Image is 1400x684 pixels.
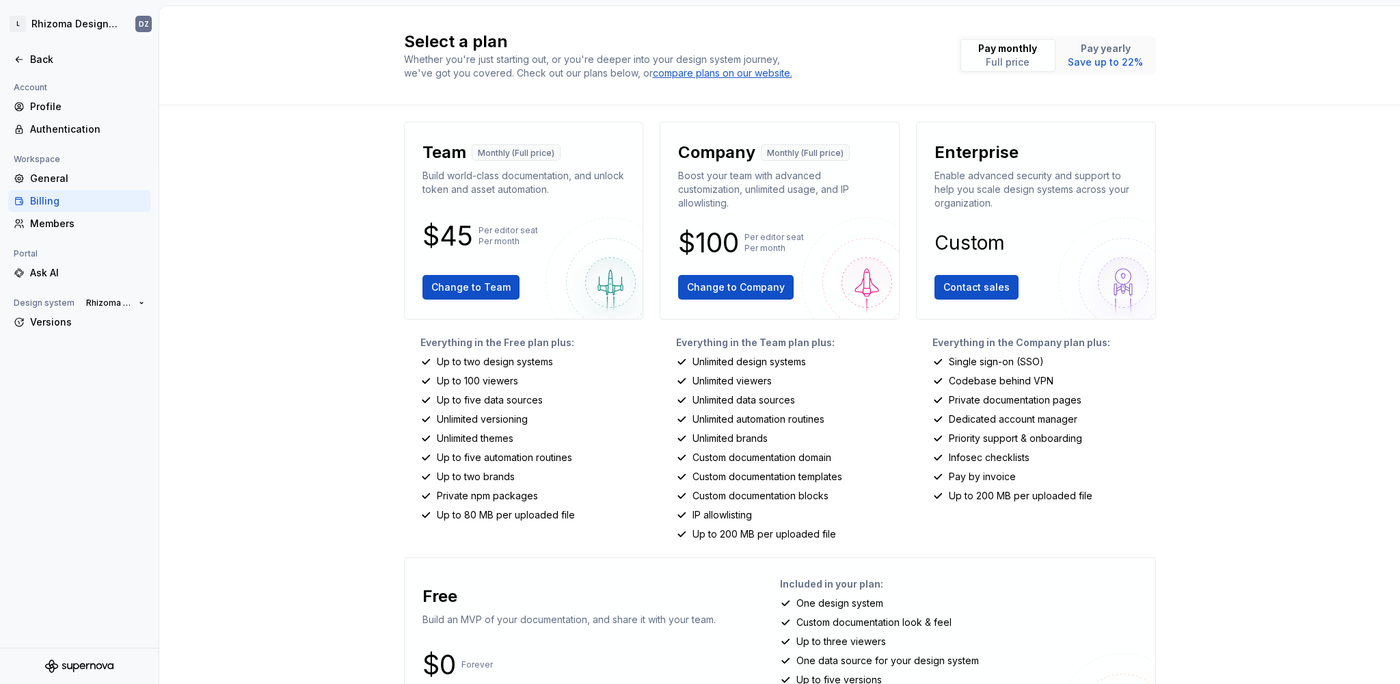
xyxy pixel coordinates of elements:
[978,42,1037,55] p: Pay monthly
[8,96,150,118] a: Profile
[744,232,804,254] p: Per editor seat Per month
[949,489,1092,503] p: Up to 200 MB per uploaded file
[8,190,150,212] a: Billing
[780,577,1144,591] p: Included in your plan:
[692,374,772,388] p: Unlimited viewers
[422,586,457,607] p: Free
[943,280,1010,294] span: Contact sales
[796,654,979,668] p: One data source for your design system
[8,295,80,311] div: Design system
[796,596,883,610] p: One design system
[692,451,831,464] p: Custom documentation domain
[934,169,1137,210] p: Enable advanced security and support to help you scale design systems across your organization.
[678,275,794,300] button: Change to Company
[431,280,511,294] span: Change to Team
[949,393,1081,407] p: Private documentation pages
[767,148,844,159] p: Monthly (Full price)
[437,508,575,522] p: Up to 80 MB per uploaded file
[30,266,145,280] div: Ask AI
[692,355,806,369] p: Unlimited design systems
[692,527,836,541] p: Up to 200 MB per uploaded file
[692,432,768,445] p: Unlimited brands
[30,194,145,208] div: Billing
[437,470,515,484] p: Up to two brands
[422,142,466,163] p: Team
[692,412,824,426] p: Unlimited automation routines
[422,657,456,673] p: $0
[461,659,493,670] p: Forever
[8,151,66,168] div: Workspace
[30,172,145,185] div: General
[10,16,26,32] div: L
[1068,55,1143,69] p: Save up to 22%
[934,235,1005,251] p: Custom
[8,118,150,140] a: Authentication
[422,613,716,627] p: Build an MVP of your documentation, and share it with your team.
[1058,39,1153,72] button: Pay yearlySave up to 22%
[437,432,513,445] p: Unlimited themes
[796,635,886,648] p: Up to three viewers
[653,66,792,80] a: compare plans on our website.
[949,470,1016,484] p: Pay by invoice
[139,18,149,29] div: DZ
[8,213,150,235] a: Members
[422,275,520,300] button: Change to Team
[934,275,1019,300] button: Contact sales
[960,39,1055,72] button: Pay monthlyFull price
[437,412,528,426] p: Unlimited versioning
[422,228,473,244] p: $45
[3,9,156,39] button: LRhizoma Design SystemDZ
[1068,42,1143,55] p: Pay yearly
[949,374,1053,388] p: Codebase behind VPN
[437,489,538,503] p: Private npm packages
[676,336,900,350] p: Everything in the Team plan plus:
[678,235,739,251] p: $100
[30,217,145,231] div: Members
[8,311,150,333] a: Versions
[437,374,518,388] p: Up to 100 viewers
[949,432,1082,445] p: Priority support & onboarding
[692,393,795,407] p: Unlimited data sources
[949,412,1077,426] p: Dedicated account manager
[687,280,785,294] span: Change to Company
[404,31,941,53] h2: Select a plan
[86,298,133,308] span: Rhizoma Design System
[437,355,553,369] p: Up to two design systems
[31,17,119,31] div: Rhizoma Design System
[949,451,1029,464] p: Infosec checklists
[420,336,644,350] p: Everything in the Free plan plus:
[30,122,145,136] div: Authentication
[678,169,881,210] p: Boost your team with advanced customization, unlimited usage, and IP allowlisting.
[692,508,752,522] p: IP allowlisting
[8,168,150,189] a: General
[30,315,145,329] div: Versions
[934,142,1019,163] p: Enterprise
[422,169,625,196] p: Build world-class documentation, and unlock token and asset automation.
[478,148,554,159] p: Monthly (Full price)
[8,246,43,262] div: Portal
[692,470,842,484] p: Custom documentation templates
[949,355,1044,369] p: Single sign-on (SSO)
[796,616,952,629] p: Custom documentation look & feel
[978,55,1037,69] p: Full price
[678,142,755,163] p: Company
[8,49,150,70] a: Back
[479,225,538,247] p: Per editor seat Per month
[30,100,145,114] div: Profile
[932,336,1156,350] p: Everything in the Company plan plus:
[30,53,145,66] div: Back
[8,262,150,284] a: Ask AI
[437,451,572,464] p: Up to five automation routines
[692,489,829,503] p: Custom documentation blocks
[8,79,53,96] div: Account
[45,659,113,673] svg: Supernova Logo
[437,393,543,407] p: Up to five data sources
[404,53,800,80] div: Whether you're just starting out, or you're deeper into your design system journey, we've got you...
